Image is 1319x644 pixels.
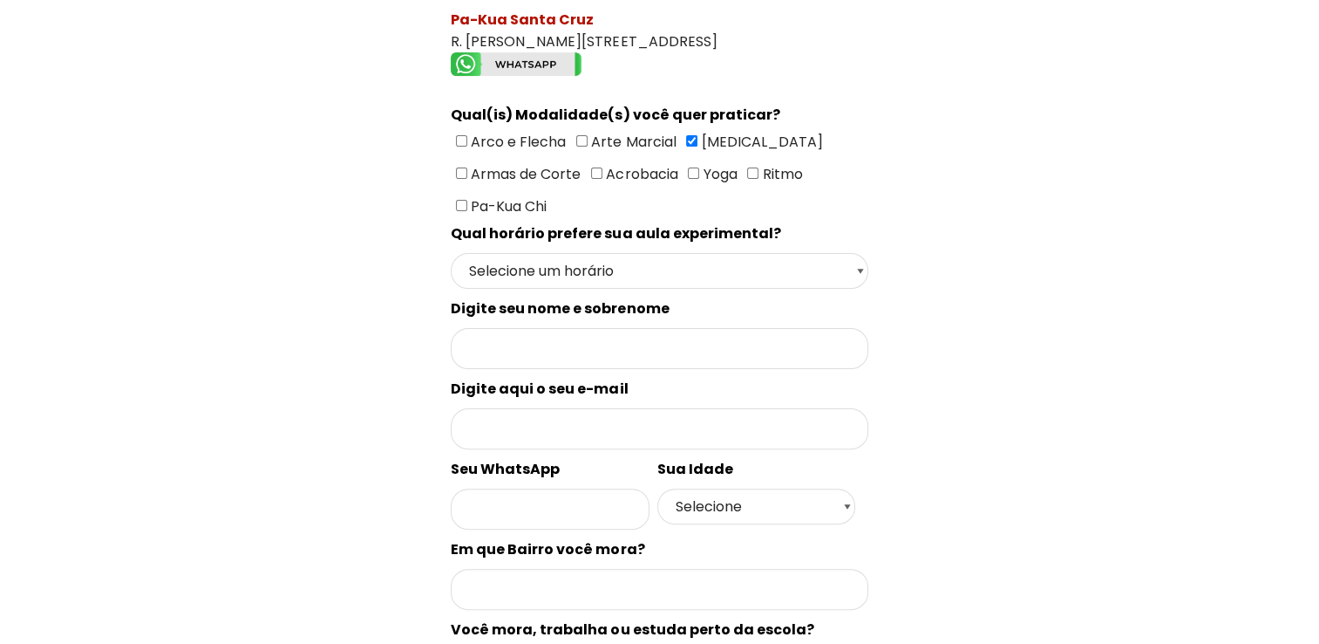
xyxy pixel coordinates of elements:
spam: Qual(is) Modalidade(s) você quer praticar? [451,105,779,125]
input: Arco e Flecha [456,135,467,147]
input: Armas de Corte [456,168,467,179]
spam: Digite seu nome e sobrenome [451,298,669,319]
span: Pa-Kua Chi [467,196,547,216]
span: Yoga [699,164,737,184]
spam: Seu WhatsApp [451,459,560,479]
spam: Pa-Kua Santa Cruz [451,10,594,30]
span: [MEDICAL_DATA] [697,132,822,152]
spam: Em que Bairro você mora? [451,539,644,559]
span: Arco e Flecha [467,132,566,152]
input: Yoga [688,168,699,179]
spam: Digite aqui o seu e-mail [451,379,628,399]
span: Acrobacia [602,164,677,184]
div: R. [PERSON_NAME][STREET_ADDRESS] [451,9,867,82]
spam: Você mora, trabalha ou estuda perto da escola? [451,620,813,640]
img: whatsapp [451,52,581,76]
span: Arte Marcial [588,132,676,152]
span: Armas de Corte [467,164,581,184]
spam: Qual horário prefere sua aula experimental? [451,223,780,243]
input: Arte Marcial [576,135,588,147]
input: Acrobacia [591,168,602,179]
spam: Sua Idade [657,459,733,479]
span: Ritmo [758,164,802,184]
input: Ritmo [747,168,758,179]
input: [MEDICAL_DATA] [686,135,697,147]
input: Pa-Kua Chi [456,200,467,211]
